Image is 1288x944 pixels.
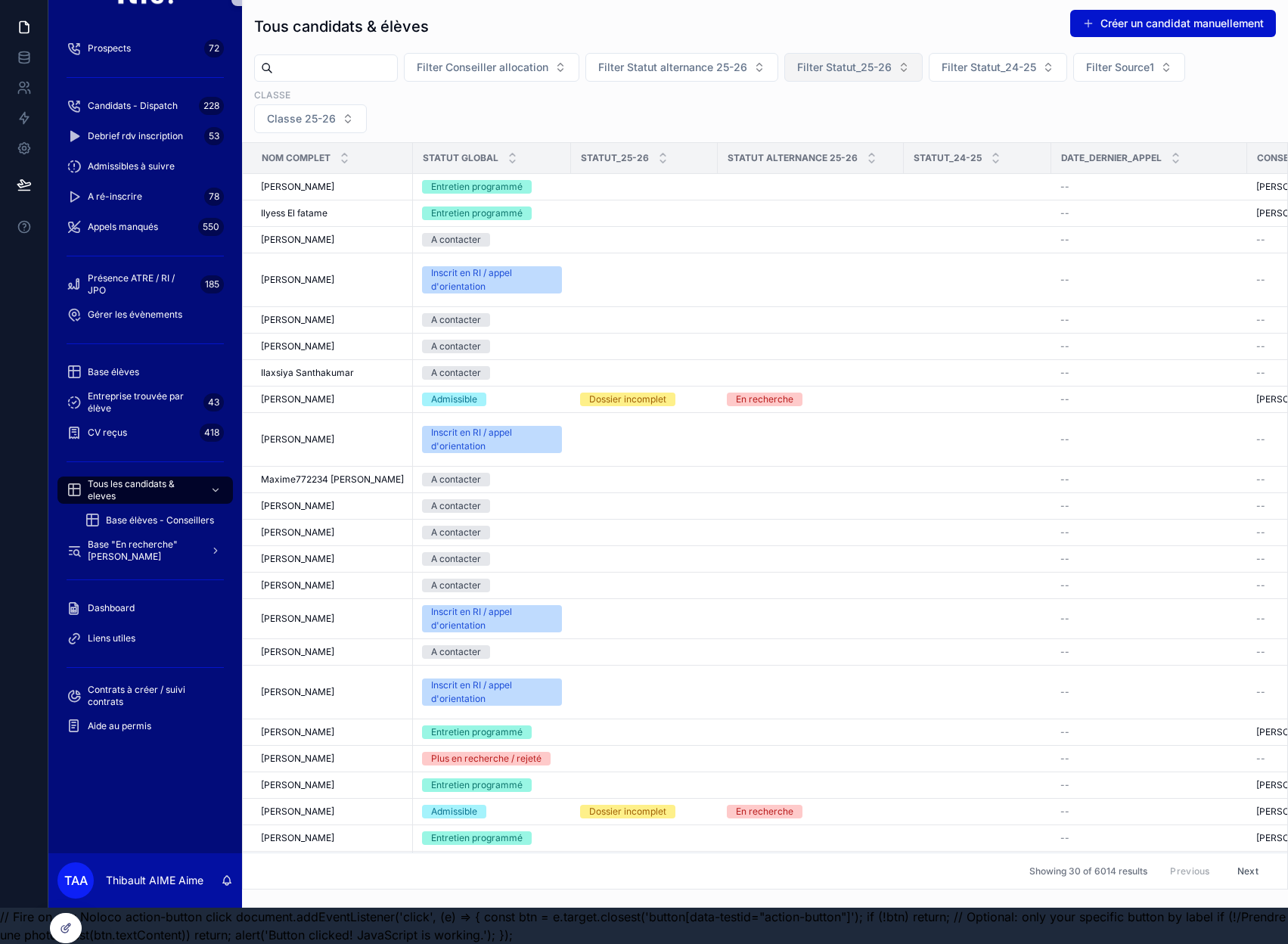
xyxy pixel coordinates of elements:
span: Filter Source1 [1086,60,1154,75]
span: -- [1256,753,1265,765]
a: [PERSON_NAME] [261,646,404,658]
a: Présence ATRE / RI / JPO185 [57,271,233,298]
span: [PERSON_NAME] [261,779,334,791]
div: Inscrit en RI / appel d'orientation [431,266,553,293]
span: -- [1060,726,1069,738]
a: Dossier incomplet [580,805,709,818]
a: [PERSON_NAME] [261,526,404,539]
span: -- [1060,779,1069,791]
button: Select Button [254,104,367,133]
a: -- [1060,832,1238,844]
div: 185 [200,275,224,293]
span: A ré-inscrire [88,191,142,203]
span: Filter Statut alternance 25-26 [598,60,747,75]
a: -- [1060,753,1238,765]
div: Dossier incomplet [589,393,666,406]
div: 228 [199,97,224,115]
div: Entretien programmé [431,180,523,194]
span: Admissibles à suivre [88,160,175,172]
a: Liens utiles [57,625,233,652]
a: Inscrit en RI / appel d'orientation [422,266,562,293]
span: [PERSON_NAME] [261,314,334,326]
span: [PERSON_NAME] [261,753,334,765]
span: -- [1060,433,1069,446]
a: -- [1060,314,1238,326]
span: -- [1256,314,1265,326]
a: A contacter [422,645,562,659]
button: Select Button [784,53,923,82]
h1: Tous candidats & élèves [254,16,429,37]
a: Tous les candidats & eleves [57,477,233,504]
a: Entretien programmé [422,725,562,739]
div: A contacter [431,233,481,247]
div: Entretien programmé [431,206,523,220]
span: -- [1060,646,1069,658]
a: Candidats - Dispatch228 [57,92,233,120]
span: -- [1060,474,1069,486]
span: -- [1256,553,1265,565]
button: Créer un candidat manuellement [1070,10,1276,37]
button: Next [1227,859,1269,883]
span: -- [1060,832,1069,844]
span: -- [1256,686,1265,698]
a: [PERSON_NAME] [261,500,404,512]
span: CV reçus [88,427,127,439]
span: -- [1256,613,1265,625]
a: -- [1060,526,1238,539]
span: -- [1256,367,1265,379]
span: [PERSON_NAME] [261,553,334,565]
div: 550 [198,218,224,236]
a: -- [1060,806,1238,818]
span: Ilyess El fatame [261,207,327,219]
div: Entretien programmé [431,725,523,739]
a: A contacter [422,473,562,486]
span: Filter Statut_25-26 [797,60,892,75]
a: [PERSON_NAME] [261,314,404,326]
span: [PERSON_NAME] [261,686,334,698]
span: Appels manqués [88,221,158,233]
div: 53 [204,127,224,145]
span: Nom complet [262,152,331,164]
span: [PERSON_NAME] [261,433,334,446]
span: Tous les candidats & eleves [88,478,198,502]
span: [PERSON_NAME] [261,613,334,625]
span: TAA [64,871,88,890]
div: Inscrit en RI / appel d'orientation [431,426,553,453]
div: A contacter [431,473,481,486]
a: [PERSON_NAME] [261,234,404,246]
a: Maxime772234 [PERSON_NAME] [261,474,404,486]
a: CV reçus418 [57,419,233,446]
a: [PERSON_NAME] [261,779,404,791]
span: -- [1060,526,1069,539]
a: -- [1060,779,1238,791]
button: Select Button [404,53,579,82]
a: -- [1060,207,1238,219]
a: Appels manqués550 [57,213,233,241]
span: -- [1256,526,1265,539]
a: Entreprise trouvée par élève43 [57,389,233,416]
div: A contacter [431,579,481,592]
span: [PERSON_NAME] [261,832,334,844]
a: Admissible [422,805,562,818]
span: -- [1256,274,1265,286]
span: [PERSON_NAME] [261,393,334,405]
a: Dashboard [57,595,233,622]
span: Base élèves - Conseillers [106,514,214,526]
a: [PERSON_NAME] [261,340,404,352]
div: 43 [203,393,224,411]
span: Candidats - Dispatch [88,100,178,112]
span: Showing 30 of 6014 results [1029,865,1147,877]
span: [PERSON_NAME] [261,579,334,592]
span: [PERSON_NAME] [261,340,334,352]
div: Admissible [431,393,477,406]
span: Debrief rdv inscription [88,130,183,142]
div: En recherche [736,393,793,406]
a: -- [1060,553,1238,565]
a: [PERSON_NAME] [261,433,404,446]
div: Dossier incomplet [589,805,666,818]
span: Prospects [88,42,131,54]
span: -- [1060,367,1069,379]
span: Présence ATRE / RI / JPO [88,272,194,297]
